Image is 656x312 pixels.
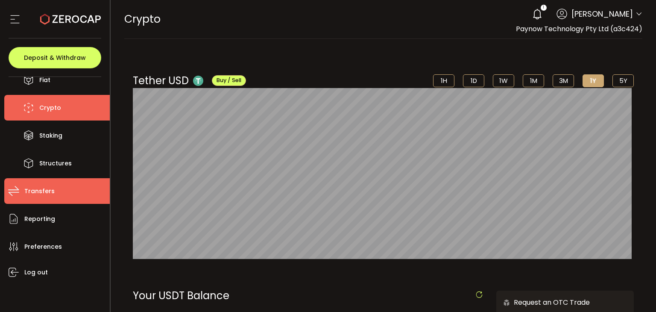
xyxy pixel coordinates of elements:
li: 1M [523,74,544,87]
span: Structures [39,157,72,170]
iframe: Chat Widget [613,271,656,312]
div: Tether USD [133,73,246,88]
span: 1 [543,5,544,11]
li: 1W [493,74,514,87]
span: Crypto [39,102,61,114]
li: 1H [433,74,454,87]
img: 6nGpN7MZ9FLuBP83NiajKbTRY4UzlzQtBKtCrLLspmCkSvCZHBKvY3NxgQaT5JnOQREvtQ257bXeeSTueZfAPizblJ+Fe8JwA... [503,299,510,306]
button: Buy / Sell [212,75,246,86]
li: 1D [463,74,484,87]
span: Staking [39,130,62,142]
li: 3M [553,74,574,87]
div: Your USDT Balance [133,291,483,301]
span: Transfers [24,185,55,197]
span: Buy / Sell [217,77,241,84]
div: Request an OTC Trade [496,297,590,308]
li: 5Y [612,74,634,87]
span: [PERSON_NAME] [571,8,633,20]
span: Preferences [24,241,62,253]
span: Reporting [24,213,55,225]
span: Deposit & Withdraw [24,55,86,61]
span: Fiat [39,74,50,86]
button: Deposit & Withdraw [9,47,101,68]
span: Log out [24,266,48,279]
span: Paynow Technology Pty Ltd (a3c424) [516,24,642,34]
span: Crypto [124,12,161,26]
li: 1Y [583,74,604,87]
